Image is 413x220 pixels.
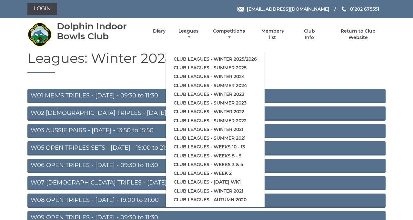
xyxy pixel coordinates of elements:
[27,141,386,155] a: W05 OPEN TRIPLES SETS - [DATE] - 19:00 to 21:00
[237,5,329,13] a: Email [EMAIL_ADDRESS][DOMAIN_NAME]
[27,159,386,173] a: W06 OPEN TRIPLES - [DATE] - 09:30 to 11:30
[166,99,265,107] a: Club leagues - Summer 2023
[166,169,265,178] a: Club leagues - Week 2
[166,116,265,125] a: Club leagues - Summer 2022
[166,90,265,99] a: Club leagues - Winter 2023
[299,28,320,41] a: Club Info
[27,51,386,73] h1: Leagues: Winter 2024
[166,195,265,204] a: Club leagues - Autumn 2020
[166,64,265,72] a: Club leagues - Summer 2025
[166,178,265,186] a: Club leagues - [DATE] wk1
[166,81,265,90] a: Club leagues - Summer 2024
[166,125,265,134] a: Club leagues - Winter 2021
[166,107,265,116] a: Club leagues - Winter 2022
[166,160,265,169] a: Club leagues - Weeks 3 & 4
[27,3,57,15] a: Login
[166,187,265,195] a: Club leagues - Winter 2021
[166,134,265,143] a: Club leagues - Summer 2021
[258,28,287,41] a: Members list
[341,5,379,13] a: Phone us 01202 675551
[237,7,244,12] img: Email
[27,176,386,190] a: W07 [DEMOGRAPHIC_DATA] TRIPLES - [DATE] - 13:50 to 15:50
[166,143,265,151] a: Club leagues - Weeks 10 - 13
[27,106,386,121] a: W02 [DEMOGRAPHIC_DATA] TRIPLES - [DATE] - 11:40 to 13:40
[342,6,346,12] img: Phone us
[27,89,386,103] a: W01 MEN'S TRIPLES - [DATE] - 09:30 to 11:30
[166,72,265,81] a: Club leagues - Winter 2024
[166,55,265,64] a: Club leagues - Winter 2025/2026
[177,28,200,41] a: Leagues
[27,194,386,208] a: W08 OPEN TRIPLES - [DATE] - 19:00 to 21:00
[27,22,52,46] img: Dolphin Indoor Bowls Club
[27,124,386,138] a: W03 AUSSIE PAIRS - [DATE] - 13:50 to 15:50
[350,6,379,12] span: 01202 675551
[331,28,386,41] a: Return to Club Website
[247,6,329,12] span: [EMAIL_ADDRESS][DOMAIN_NAME]
[57,21,142,41] div: Dolphin Indoor Bowls Club
[211,28,247,41] a: Competitions
[166,52,265,207] ul: Leagues
[153,28,166,34] a: Diary
[166,152,265,160] a: Club leagues - Weeks 5 - 9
